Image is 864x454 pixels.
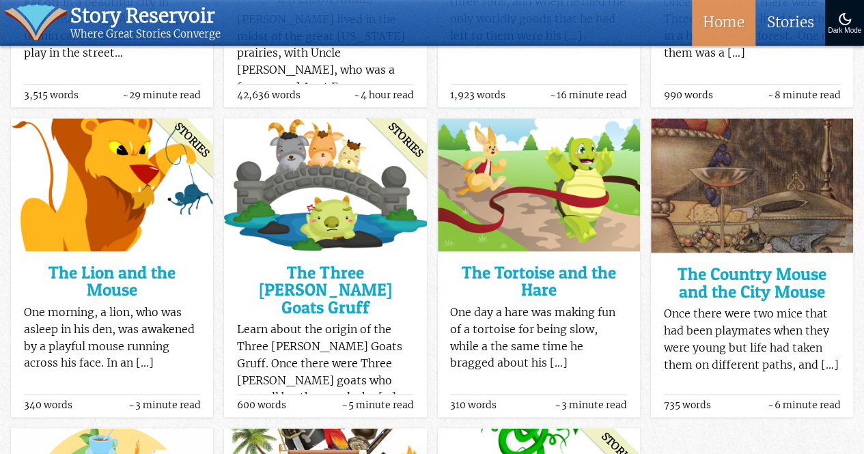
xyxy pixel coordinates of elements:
span: ~29 minute read [122,90,201,100]
img: The Tortoise and the Hare [438,118,640,251]
img: The Three Billy Goats Gruff [224,118,426,251]
span: ~8 minute read [767,90,840,100]
p: Learn about the origin of the Three [PERSON_NAME] Goats Gruff. Once there were Three [PERSON_NAME... [237,322,414,406]
a: The Lion and the Mouse [24,264,201,299]
span: ~3 minute read [555,400,627,410]
span: 340 words [24,400,72,410]
img: Turn On Dark Mode [837,11,853,27]
div: Story Reservoir [70,4,221,28]
span: ~5 minute read [342,400,414,410]
div: Dark Mode [828,27,861,35]
p: One morning, a lion, who was asleep in his den, was awakened by a playful mouse running across hi... [24,304,201,372]
span: ~3 minute read [128,400,201,410]
span: ~16 minute read [550,90,627,100]
img: icon of book with waver spilling out. [4,4,68,41]
span: 1,923 words [450,90,505,100]
span: 990 words [663,90,712,100]
p: [PERSON_NAME] lived in the midst of the great [US_STATE] prairies, with Uncle [PERSON_NAME], who ... [237,12,414,96]
a: The Three [PERSON_NAME] Goats Gruff [237,264,414,316]
span: ~4 hour read [354,90,414,100]
span: ~6 minute read [767,400,840,410]
span: 42,636 words [237,90,301,100]
img: The Country Mouse and the City Mouse [651,118,853,253]
span: 735 words [663,400,710,410]
a: The Country Mouse and the City Mouse [663,266,840,300]
div: Where Great Stories Converge [70,28,221,41]
a: The Tortoise and the Hare [450,264,627,299]
span: 600 words [237,400,286,410]
span: 3,515 words [24,90,79,100]
span: 310 words [450,400,497,410]
img: The Lion and the Mouse [11,118,213,251]
p: One day a hare was making fun of a tortoise for being slow, while a the same time he bragged abou... [450,304,627,372]
p: Once there were two mice that had been playmates when they were young but life had taken them on ... [663,306,840,373]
